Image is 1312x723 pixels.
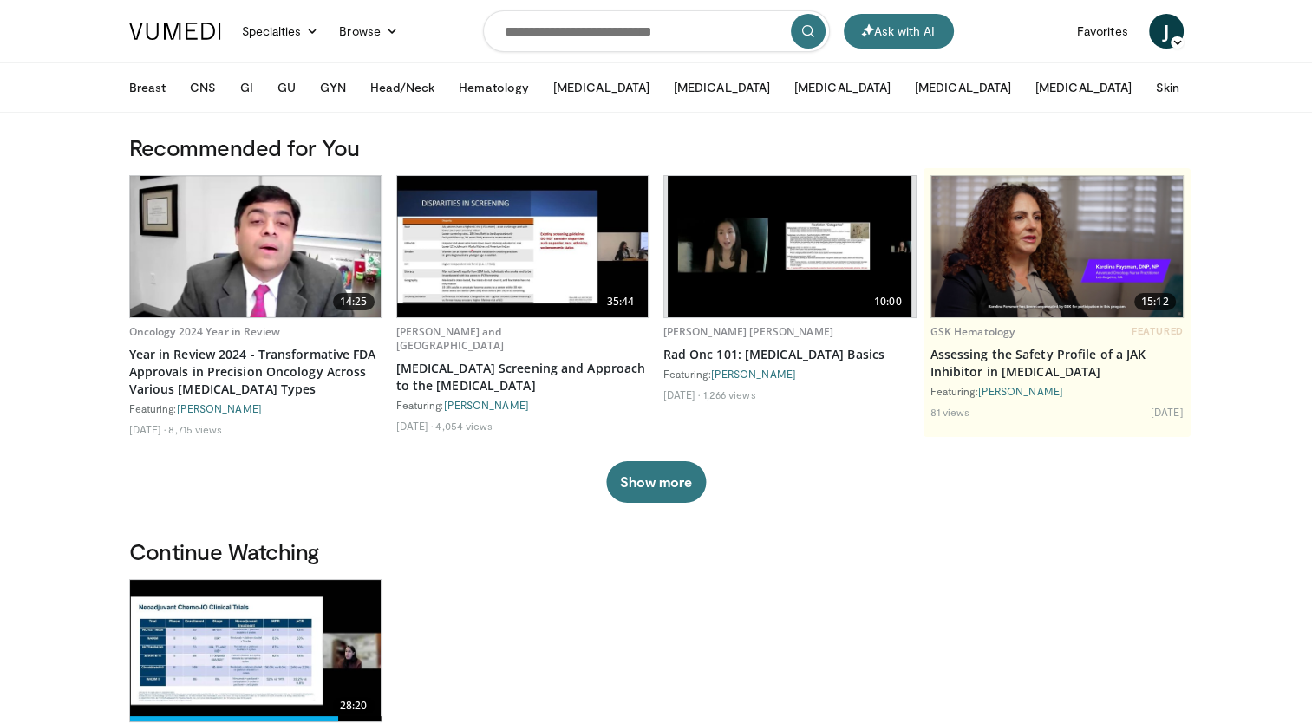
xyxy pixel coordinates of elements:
img: aee802ce-c4cb-403d-b093-d98594b3404c.620x360_q85_upscale.jpg [668,176,911,317]
a: 28:20 [130,580,382,721]
div: Featuring: [930,384,1184,398]
span: 14:25 [333,293,375,310]
img: 22cacae0-80e8-46c7-b946-25cff5e656fa.620x360_q85_upscale.jpg [130,176,382,317]
a: Rad Onc 101: [MEDICAL_DATA] Basics [663,346,917,363]
a: [PERSON_NAME] [PERSON_NAME] [663,324,833,339]
a: 15:12 [931,176,1183,317]
li: [DATE] [129,422,166,436]
li: [DATE] [396,419,434,433]
div: Featuring: [396,398,649,412]
a: [PERSON_NAME] [978,385,1063,397]
button: Show more [606,461,706,503]
a: 35:44 [397,176,649,317]
h3: Continue Watching [129,537,1184,565]
span: 10:00 [867,293,909,310]
img: 0cc2a885-86fe-47b5-b40f-7602b80c5040.620x360_q85_upscale.jpg [130,580,382,721]
button: Ask with AI [844,14,954,49]
button: Skin [1146,70,1190,105]
a: Assessing the Safety Profile of a JAK Inhibitor in [MEDICAL_DATA] [930,346,1184,381]
li: 4,054 views [435,419,493,433]
li: 8,715 views [168,422,222,436]
span: 28:20 [333,697,375,714]
button: GU [267,70,306,105]
button: [MEDICAL_DATA] [663,70,780,105]
button: GYN [310,70,356,105]
button: [MEDICAL_DATA] [784,70,901,105]
button: CNS [180,70,226,105]
a: Favorites [1067,14,1139,49]
a: 14:25 [130,176,382,317]
img: VuMedi Logo [129,23,221,40]
button: [MEDICAL_DATA] [1025,70,1142,105]
a: Oncology 2024 Year in Review [129,324,280,339]
a: Specialties [232,14,330,49]
img: 9c0ca72d-7dbd-4753-bc55-5a87fb9df000.png.620x360_q85_upscale.png [931,176,1183,317]
button: [MEDICAL_DATA] [543,70,660,105]
a: Year in Review 2024 - Transformative FDA Approvals in Precision Oncology Across Various [MEDICAL_... [129,346,382,398]
img: 1019b00a-3ead-468f-a4ec-9f872e6bceae.620x360_q85_upscale.jpg [397,176,649,317]
a: Browse [329,14,408,49]
input: Search topics, interventions [483,10,830,52]
li: [DATE] [1151,405,1184,419]
a: [PERSON_NAME] [177,402,262,414]
button: Head/Neck [360,70,446,105]
a: GSK Hematology [930,324,1015,339]
li: [DATE] [663,388,701,401]
span: 15:12 [1134,293,1176,310]
a: 10:00 [664,176,916,317]
span: FEATURED [1132,325,1183,337]
div: Featuring: [129,401,382,415]
span: 35:44 [600,293,642,310]
button: Breast [119,70,176,105]
button: [MEDICAL_DATA] [904,70,1022,105]
button: Hematology [448,70,539,105]
a: [MEDICAL_DATA] Screening and Approach to the [MEDICAL_DATA] [396,360,649,394]
a: J [1149,14,1184,49]
h3: Recommended for You [129,134,1184,161]
li: 81 views [930,405,970,419]
a: [PERSON_NAME] and [GEOGRAPHIC_DATA] [396,324,505,353]
div: Featuring: [663,367,917,381]
li: 1,266 views [702,388,755,401]
a: [PERSON_NAME] [711,368,796,380]
a: [PERSON_NAME] [444,399,529,411]
button: GI [230,70,264,105]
